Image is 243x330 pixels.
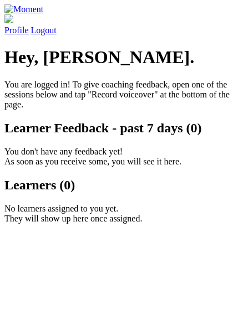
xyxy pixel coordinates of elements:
[4,178,239,193] h2: Learners (0)
[31,25,57,35] a: Logout
[4,147,239,167] p: You don't have any feedback yet! As soon as you receive some, you will see it here.
[4,4,43,14] img: Moment
[4,14,13,23] img: default_avatar-b4e2223d03051bc43aaaccfb402a43260a3f17acc7fafc1603fdf008d6cba3c9.png
[4,47,239,68] h1: Hey, [PERSON_NAME].
[4,80,239,110] p: You are logged in! To give coaching feedback, open one of the sessions below and tap "Record voic...
[4,204,239,224] p: No learners assigned to you yet. They will show up here once assigned.
[4,121,239,136] h2: Learner Feedback - past 7 days (0)
[4,14,239,35] a: Profile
